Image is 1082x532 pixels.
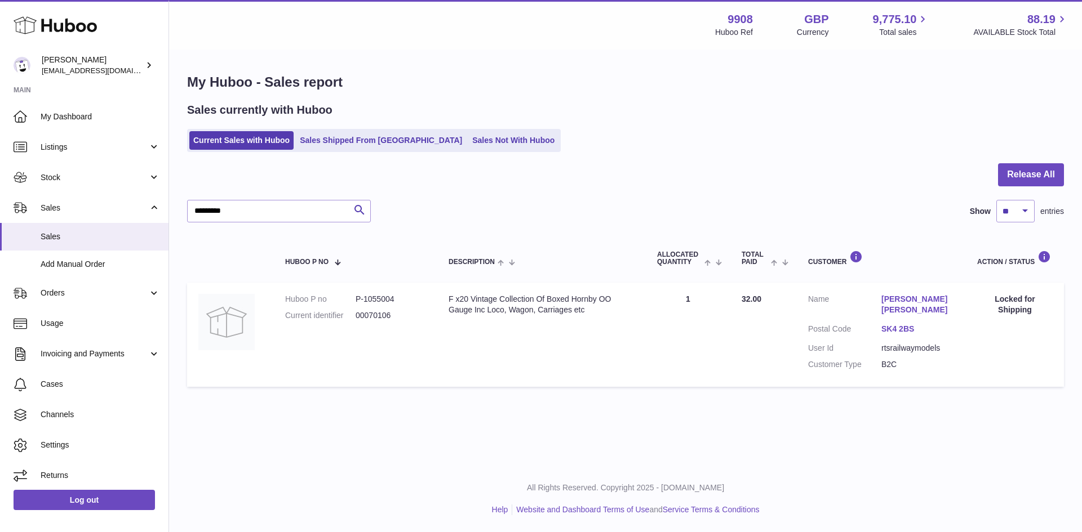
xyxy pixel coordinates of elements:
[804,12,828,27] strong: GBP
[356,294,426,305] dd: P-1055004
[881,343,955,354] dd: rtsrailwaymodels
[41,470,160,481] span: Returns
[41,203,148,213] span: Sales
[808,294,881,318] dt: Name
[797,27,829,38] div: Currency
[516,505,649,514] a: Website and Dashboard Terms of Use
[970,206,991,217] label: Show
[881,324,955,334] a: SK4 2BS
[657,251,702,266] span: ALLOCATED Quantity
[42,55,143,76] div: [PERSON_NAME]
[198,294,255,350] img: no-photo.jpg
[41,288,148,298] span: Orders
[468,131,558,150] a: Sales Not With Huboo
[808,343,881,354] dt: User Id
[296,131,466,150] a: Sales Shipped From [GEOGRAPHIC_DATA]
[663,505,760,514] a: Service Terms & Conditions
[285,310,356,321] dt: Current identifier
[449,294,635,315] div: F x20 Vintage Collection Of Boxed Hornby OO Gauge Inc Loco, Wagon, Carriages etc
[512,504,759,515] li: and
[449,258,495,266] span: Description
[14,57,30,74] img: tbcollectables@hotmail.co.uk
[356,310,426,321] dd: 00070106
[41,379,160,390] span: Cases
[977,251,1053,266] div: Action / Status
[1040,206,1064,217] span: entries
[41,231,160,242] span: Sales
[41,259,160,270] span: Add Manual Order
[998,163,1064,186] button: Release All
[1027,12,1056,27] span: 88.19
[41,348,148,359] span: Invoicing and Payments
[189,131,294,150] a: Current Sales with Huboo
[881,294,955,315] a: [PERSON_NAME] [PERSON_NAME]
[178,482,1073,493] p: All Rights Reserved. Copyright 2025 - [DOMAIN_NAME]
[41,142,148,153] span: Listings
[41,172,148,183] span: Stock
[973,27,1068,38] span: AVAILABLE Stock Total
[41,318,160,329] span: Usage
[977,294,1053,315] div: Locked for Shipping
[42,66,166,75] span: [EMAIL_ADDRESS][DOMAIN_NAME]
[285,258,329,266] span: Huboo P no
[742,294,761,303] span: 32.00
[646,283,730,386] td: 1
[14,490,155,510] a: Log out
[808,324,881,337] dt: Postal Code
[881,359,955,370] dd: B2C
[187,73,1064,91] h1: My Huboo - Sales report
[41,409,160,420] span: Channels
[285,294,356,305] dt: Huboo P no
[873,12,930,38] a: 9,775.10 Total sales
[879,27,929,38] span: Total sales
[187,102,332,118] h2: Sales currently with Huboo
[973,12,1068,38] a: 88.19 AVAILABLE Stock Total
[41,111,160,122] span: My Dashboard
[873,12,917,27] span: 9,775.10
[808,359,881,370] dt: Customer Type
[492,505,508,514] a: Help
[808,251,955,266] div: Customer
[742,251,768,266] span: Total paid
[715,27,753,38] div: Huboo Ref
[728,12,753,27] strong: 9908
[41,440,160,450] span: Settings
